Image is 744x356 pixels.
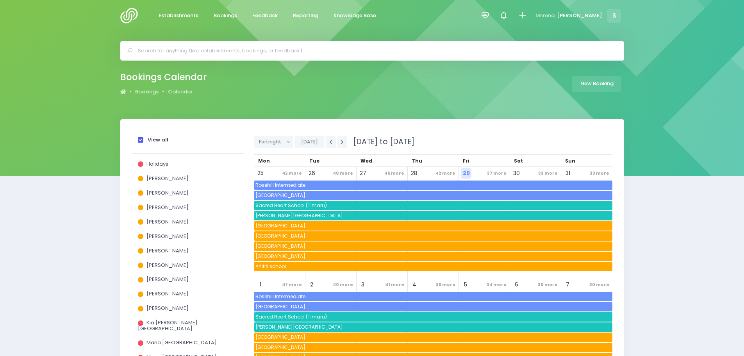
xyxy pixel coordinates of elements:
[254,181,612,190] span: Rosehill Intermediate
[254,201,612,210] span: Sacred Heart School (Timaru)
[293,12,318,20] span: Reporting
[146,275,189,283] span: [PERSON_NAME]
[258,157,270,164] span: Mon
[409,279,419,290] span: 4
[148,136,168,143] strong: View all
[146,204,189,211] span: [PERSON_NAME]
[383,279,406,290] span: 41 more
[254,242,612,251] span: Whareorino School
[535,12,556,20] span: Mōrena,
[254,262,612,271] span: Ahititi school
[607,9,621,23] span: S
[259,136,283,148] span: Fortnight
[587,279,611,290] span: 30 more
[255,168,266,179] span: 25
[146,175,189,182] span: [PERSON_NAME]
[254,252,612,261] span: Uruti School
[307,279,317,290] span: 2
[514,157,523,164] span: Sat
[254,322,612,332] span: Burnham School
[168,88,193,96] a: Calendar
[120,72,207,82] h2: Bookings Calendar
[287,8,325,23] a: Reporting
[562,279,573,290] span: 7
[358,168,368,179] span: 27
[254,312,612,322] span: Sacred Heart School (Timaru)
[460,279,471,290] span: 5
[246,8,284,23] a: Feedback
[358,279,368,290] span: 3
[511,168,522,179] span: 30
[409,168,419,179] span: 28
[280,168,304,179] span: 42 more
[562,168,573,179] span: 31
[536,279,560,290] span: 30 more
[254,333,612,342] span: Mokau School
[536,168,560,179] span: 33 more
[254,231,612,241] span: Mimitangiatua School
[485,279,508,290] span: 34 more
[485,168,508,179] span: 37 more
[159,12,198,20] span: Establishments
[565,157,575,164] span: Sun
[146,247,189,254] span: [PERSON_NAME]
[327,8,383,23] a: Knowledge Base
[461,168,471,179] span: 29
[294,136,325,148] button: [DATE]
[152,8,205,23] a: Establishments
[252,12,278,20] span: Feedback
[255,279,266,290] span: 1
[572,76,621,92] a: New Booking
[254,343,612,352] span: Mimitangiatua School
[146,261,189,269] span: [PERSON_NAME]
[382,168,406,179] span: 46 more
[146,290,189,297] span: [PERSON_NAME]
[254,191,612,200] span: Everglade School
[434,168,457,179] span: 42 more
[511,279,522,290] span: 6
[214,12,237,20] span: Bookings
[146,189,189,197] span: [PERSON_NAME]
[463,157,469,164] span: Fri
[348,136,414,147] span: [DATE] to [DATE]
[331,168,355,179] span: 48 more
[254,292,612,301] span: Rosehill Intermediate
[412,157,422,164] span: Thu
[146,218,189,225] span: [PERSON_NAME]
[207,8,244,23] a: Bookings
[138,319,198,332] span: Kia [PERSON_NAME][GEOGRAPHIC_DATA]
[254,221,612,231] span: Mokau School
[557,12,602,20] span: [PERSON_NAME]
[254,136,294,148] button: Fortnight
[135,88,159,96] a: Bookings
[146,339,217,346] span: Mana [GEOGRAPHIC_DATA]
[254,302,612,311] span: Everglade School
[146,233,189,240] span: [PERSON_NAME]
[280,279,304,290] span: 47 more
[254,211,612,220] span: Burnham School
[307,168,317,179] span: 26
[588,168,611,179] span: 33 more
[434,279,457,290] span: 39 more
[120,8,143,23] img: Logo
[146,304,189,312] span: [PERSON_NAME]
[334,12,376,20] span: Knowledge Base
[309,157,319,164] span: Tue
[138,45,613,57] input: Search for anything (like establishments, bookings, or feedback)
[360,157,372,164] span: Wed
[331,279,355,290] span: 40 more
[146,160,168,168] span: Holidays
